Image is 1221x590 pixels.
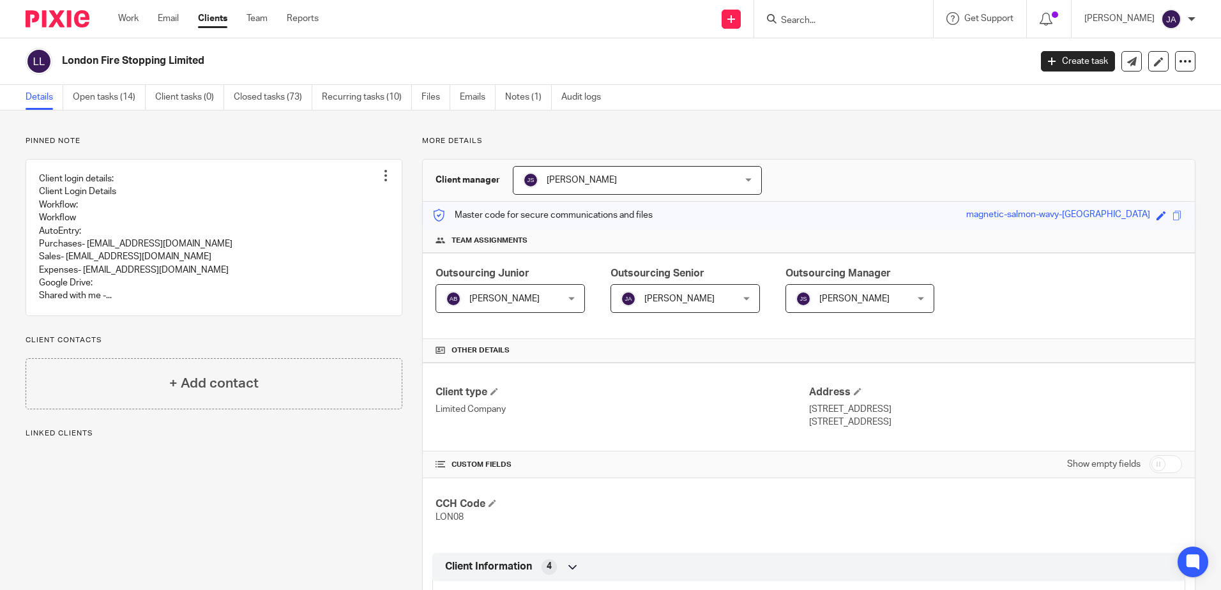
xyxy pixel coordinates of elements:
[73,85,146,110] a: Open tasks (14)
[1041,51,1115,72] a: Create task
[436,268,529,278] span: Outsourcing Junior
[621,291,636,306] img: svg%3E
[155,85,224,110] a: Client tasks (0)
[446,291,461,306] img: svg%3E
[26,428,402,439] p: Linked clients
[966,208,1150,223] div: magnetic-salmon-wavy-[GEOGRAPHIC_DATA]
[1161,9,1181,29] img: svg%3E
[964,14,1013,23] span: Get Support
[436,460,808,470] h4: CUSTOM FIELDS
[198,12,227,25] a: Clients
[451,345,510,356] span: Other details
[26,10,89,27] img: Pixie
[547,176,617,185] span: [PERSON_NAME]
[436,403,808,416] p: Limited Company
[819,294,890,303] span: [PERSON_NAME]
[445,560,532,573] span: Client Information
[469,294,540,303] span: [PERSON_NAME]
[785,268,891,278] span: Outsourcing Manager
[26,85,63,110] a: Details
[460,85,496,110] a: Emails
[26,48,52,75] img: svg%3E
[809,416,1182,428] p: [STREET_ADDRESS]
[610,268,704,278] span: Outsourcing Senior
[421,85,450,110] a: Files
[26,136,402,146] p: Pinned note
[644,294,715,303] span: [PERSON_NAME]
[436,174,500,186] h3: Client manager
[1084,12,1155,25] p: [PERSON_NAME]
[422,136,1195,146] p: More details
[1067,458,1141,471] label: Show empty fields
[780,15,895,27] input: Search
[561,85,610,110] a: Audit logs
[118,12,139,25] a: Work
[436,513,464,522] span: LON08
[809,403,1182,416] p: [STREET_ADDRESS]
[62,54,830,68] h2: London Fire Stopping Limited
[547,560,552,573] span: 4
[158,12,179,25] a: Email
[169,374,259,393] h4: + Add contact
[523,172,538,188] img: svg%3E
[796,291,811,306] img: svg%3E
[287,12,319,25] a: Reports
[451,236,527,246] span: Team assignments
[234,85,312,110] a: Closed tasks (73)
[246,12,268,25] a: Team
[505,85,552,110] a: Notes (1)
[26,335,402,345] p: Client contacts
[436,497,808,511] h4: CCH Code
[322,85,412,110] a: Recurring tasks (10)
[809,386,1182,399] h4: Address
[432,209,653,222] p: Master code for secure communications and files
[436,386,808,399] h4: Client type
